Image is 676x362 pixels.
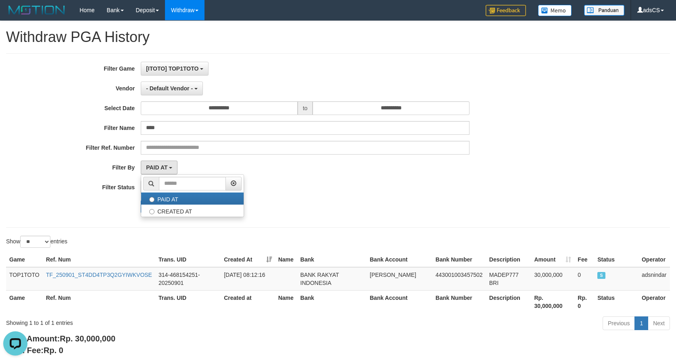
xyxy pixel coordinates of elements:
[432,290,486,313] th: Bank Number
[648,316,670,330] a: Next
[603,316,635,330] a: Previous
[638,290,670,313] th: Operator
[155,252,221,267] th: Trans. UID
[6,290,43,313] th: Game
[634,316,648,330] a: 1
[155,267,221,291] td: 314-468154251-20250901
[146,164,167,171] span: PAID AT
[574,290,594,313] th: Rp. 0
[6,334,115,343] b: Total Amount:
[141,193,244,205] label: PAID AT
[60,334,115,343] span: Rp. 30,000,000
[275,252,297,267] th: Name
[367,267,432,291] td: [PERSON_NAME]
[486,290,531,313] th: Description
[20,236,50,248] select: Showentries
[486,267,531,291] td: MADEP777 BRI
[43,290,155,313] th: Ref. Num
[6,346,63,355] b: Total Fee:
[6,267,43,291] td: TOP1TOTO
[538,5,572,16] img: Button%20Memo.svg
[146,65,198,72] span: [ITOTO] TOP1TOTO
[44,346,63,355] span: Rp. 0
[297,290,367,313] th: Bank
[221,267,275,291] td: [DATE] 08:12:16
[149,209,154,214] input: CREATED AT
[367,252,432,267] th: Bank Account
[141,62,209,75] button: [ITOTO] TOP1TOTO
[584,5,624,16] img: panduan.png
[597,272,605,279] span: SUCCESS
[486,5,526,16] img: Feedback.jpg
[531,252,574,267] th: Amount: activate to sort column ascending
[275,290,297,313] th: Name
[221,252,275,267] th: Created At: activate to sort column ascending
[486,252,531,267] th: Description
[297,267,367,291] td: BANK RAKYAT INDONESIA
[141,205,244,217] label: CREATED AT
[574,267,594,291] td: 0
[6,252,43,267] th: Game
[155,290,221,313] th: Trans. UID
[594,290,638,313] th: Status
[638,267,670,291] td: adsnindar
[141,82,203,95] button: - Default Vendor -
[367,290,432,313] th: Bank Account
[149,197,154,202] input: PAID AT
[297,252,367,267] th: Bank
[6,29,670,45] h1: Withdraw PGA History
[298,101,313,115] span: to
[43,252,155,267] th: Ref. Num
[3,3,27,27] button: Open LiveChat chat widget
[432,267,486,291] td: 443001003457502
[432,252,486,267] th: Bank Number
[531,267,574,291] td: 30,000,000
[6,236,67,248] label: Show entries
[46,272,152,278] a: TF_250901_ST4DD4TP3Q2GYIWKVOSE
[6,316,275,327] div: Showing 1 to 1 of 1 entries
[141,161,177,174] button: PAID AT
[221,290,275,313] th: Created at
[574,252,594,267] th: Fee
[146,85,193,92] span: - Default Vendor -
[531,290,574,313] th: Rp. 30,000,000
[638,252,670,267] th: Operator
[6,4,67,16] img: MOTION_logo.png
[594,252,638,267] th: Status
